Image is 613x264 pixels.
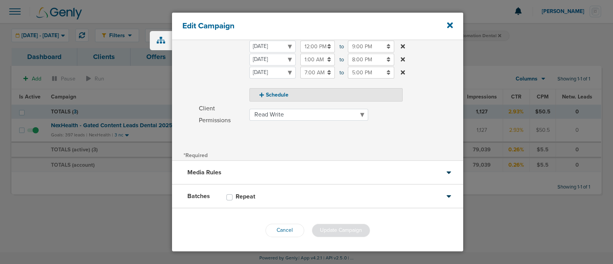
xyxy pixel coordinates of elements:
[300,41,335,52] input: to
[236,193,255,200] h3: Repeat
[187,169,221,176] h3: Media Rules
[266,224,304,237] button: Cancel
[348,54,394,66] input: to
[249,109,368,121] select: Client Permissions
[399,67,407,79] button: to
[339,41,343,52] span: to
[182,21,426,31] h4: Edit Campaign
[249,67,296,79] select: to
[300,54,335,66] input: to
[184,152,208,159] span: *Required
[399,54,407,66] button: to
[249,54,296,66] select: to
[249,88,403,102] button: Schedule to to to to to
[339,54,343,66] span: to
[249,41,296,52] select: to
[399,41,407,52] button: to
[348,67,394,79] input: to
[339,67,343,79] span: to
[187,192,210,200] h3: Batches
[300,67,335,79] input: to
[199,103,245,126] span: Client Permissions
[348,41,394,52] input: to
